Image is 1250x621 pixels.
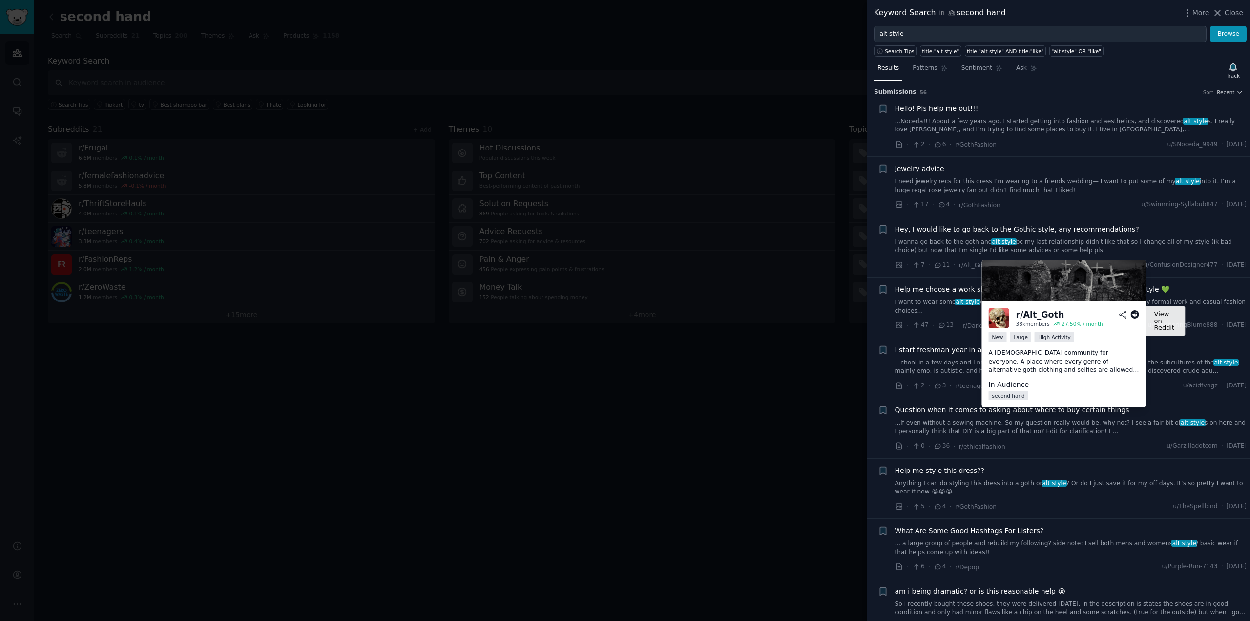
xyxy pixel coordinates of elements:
a: I start freshman year in a few days and I need advice, quickly.. [895,345,1109,355]
span: · [907,260,909,270]
span: 4 [934,502,946,511]
span: Patterns [913,64,937,73]
div: "alt style" OR "like" [1052,48,1102,55]
span: · [932,321,934,331]
a: Jewelry advice [895,164,944,174]
a: What Are Some Good Hashtags For Listers? [895,526,1044,536]
a: title:"alt style" [920,45,961,57]
div: Keyword Search second hand [874,7,1006,19]
span: 56 [920,89,927,95]
span: u/Purple-Run-7143 [1162,562,1218,571]
span: 2 [912,140,924,149]
span: [DATE] [1227,382,1247,390]
a: ...Noceda!!! About a few years ago, I started getting into fashion and aesthetics, and discovered... [895,117,1247,134]
button: Browse [1210,26,1247,43]
span: 2 [912,382,924,390]
span: alt style [1183,118,1208,125]
span: · [932,200,934,210]
a: Hey, I would like to go back to the Gothic style, any recommendations? [895,224,1139,235]
div: 38k members [1016,321,1050,327]
span: 36 [934,442,950,450]
span: alt style [1213,359,1239,366]
span: Results [877,64,899,73]
span: 6 [912,562,924,571]
span: · [1221,200,1223,209]
a: Help me choose a work shoe that is versatile and fits the DA/Alt fashion style 💚 [895,284,1170,295]
span: [DATE] [1227,321,1247,330]
span: alt style [991,238,1017,245]
span: alt style [1175,178,1200,185]
span: 7 [912,261,924,270]
span: 11 [934,261,950,270]
button: Close [1212,8,1243,18]
span: 4 [937,200,950,209]
img: Alt_Goth [982,260,1146,301]
span: in [939,9,944,18]
span: More [1192,8,1209,18]
span: [DATE] [1227,442,1247,450]
a: Anything I can do styling this dress into a goth oralt style? Or do I just save it for my off day... [895,479,1247,496]
span: Submission s [874,88,917,97]
span: · [907,321,909,331]
button: Search Tips [874,45,917,57]
span: · [907,501,909,512]
span: · [957,321,959,331]
span: · [953,441,955,451]
div: High Activity [1035,332,1074,342]
span: 0 [912,442,924,450]
span: · [1221,382,1223,390]
a: So i recently bought these shoes. they were delivered [DATE]. in the description is states the sh... [895,600,1247,617]
span: Recent [1217,89,1234,96]
div: Sort [1203,89,1214,96]
span: [DATE] [1227,261,1247,270]
a: am i being dramatic? or is this reasonable help 😭 [895,586,1066,597]
span: Ask [1016,64,1027,73]
a: ... a large group of people and rebuild my following? side note: I sell both mens and womensalt s... [895,539,1247,557]
a: Help me style this dress?? [895,466,984,476]
span: 17 [912,200,928,209]
span: Hello! Pls help me out!!! [895,104,979,114]
button: Recent [1217,89,1243,96]
span: u/SNoceda_9949 [1167,140,1217,149]
span: r/GothFashion [959,202,1000,209]
span: · [928,501,930,512]
a: Results [874,61,902,81]
span: alt style [1180,419,1205,426]
div: 27.50 % / month [1062,321,1103,327]
span: · [1221,261,1223,270]
span: · [1221,140,1223,149]
span: · [907,200,909,210]
span: [DATE] [1227,502,1247,511]
span: · [950,139,952,150]
span: alt style [955,299,980,305]
span: u/ConfusionDesigner477 [1144,261,1218,270]
a: I want to wear somealt style/ dark academia / green academia clothing as part of my formal work a... [895,298,1247,315]
a: Question when it comes to asking about where to buy certain things [895,405,1129,415]
span: · [1221,562,1223,571]
span: alt style [1042,480,1067,487]
div: title:"alt style" AND title:"like" [967,48,1043,55]
div: r/ Alt_Goth [1016,309,1064,321]
span: Sentiment [961,64,992,73]
span: r/Depop [955,564,979,571]
span: · [907,441,909,451]
div: Large [1010,332,1031,342]
a: Sentiment [958,61,1006,81]
span: · [928,562,930,572]
span: r/DarkAcademia [963,322,1011,329]
input: Try a keyword related to your business [874,26,1207,43]
div: New [989,332,1007,342]
span: [DATE] [1227,200,1247,209]
a: title:"alt style" AND title:"like" [965,45,1046,57]
span: · [907,381,909,391]
span: · [950,562,952,572]
span: · [950,381,952,391]
span: u/Garzilladotcom [1167,442,1217,450]
span: · [953,260,955,270]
